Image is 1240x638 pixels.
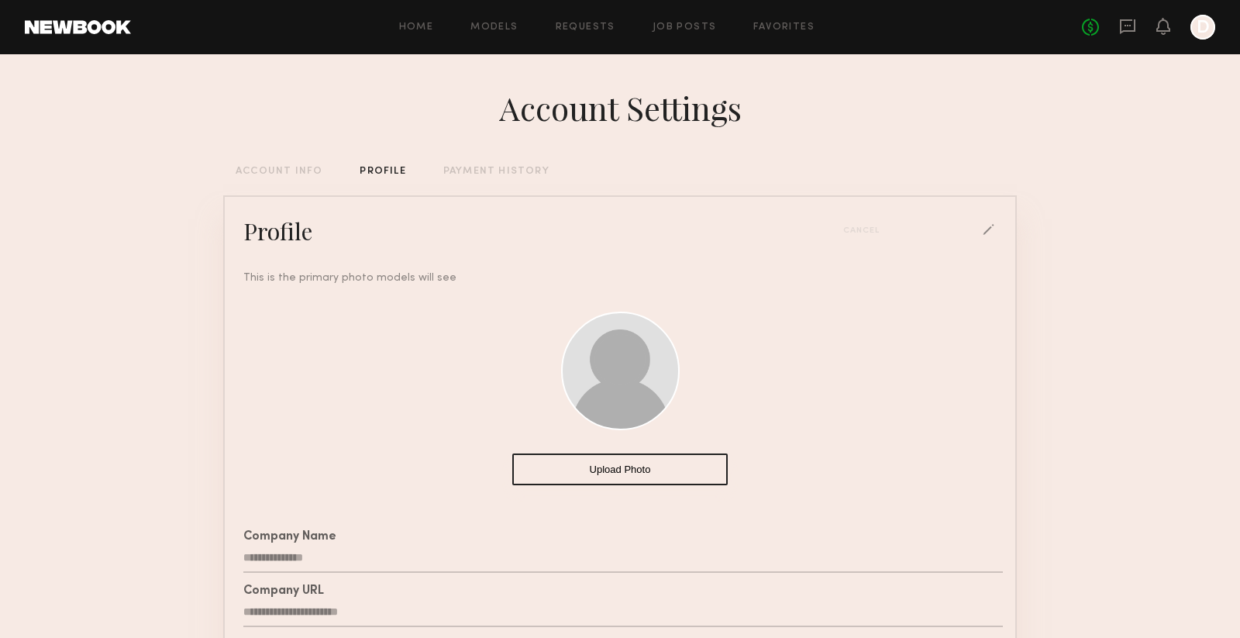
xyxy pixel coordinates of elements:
div: Company URL [243,585,1003,598]
a: Favorites [753,22,815,33]
a: Models [470,22,518,33]
div: PROFILE [360,167,405,177]
a: Requests [556,22,615,33]
div: Profile [243,216,312,247]
div: Cancel [843,226,890,236]
a: Job Posts [653,22,717,33]
div: Account Settings [499,86,742,129]
div: PAYMENT HISTORY [443,167,549,177]
div: Company Name [243,531,1003,543]
a: Home [399,22,434,33]
button: Upload Photo [512,453,728,485]
div: This is the primary photo models will see [243,270,1009,286]
div: ACCOUNT INFO [236,167,322,177]
a: D [1190,15,1215,40]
